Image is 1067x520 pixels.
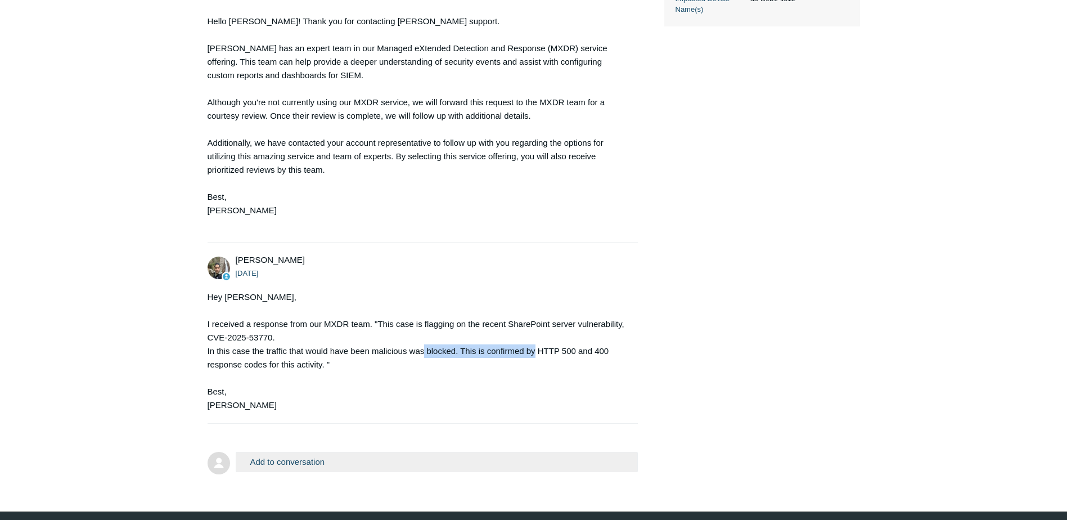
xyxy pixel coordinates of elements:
[208,290,627,412] div: Hey [PERSON_NAME], I received a response from our MXDR team. "This case is flagging on the recent...
[236,452,638,472] button: Add to conversation
[236,269,259,277] time: 09/15/2025, 11:57
[236,255,305,265] span: Michael Tjader
[208,1,627,231] div: Hello [PERSON_NAME]! Thank you for contacting [PERSON_NAME] support. [PERSON_NAME] has an expert ...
